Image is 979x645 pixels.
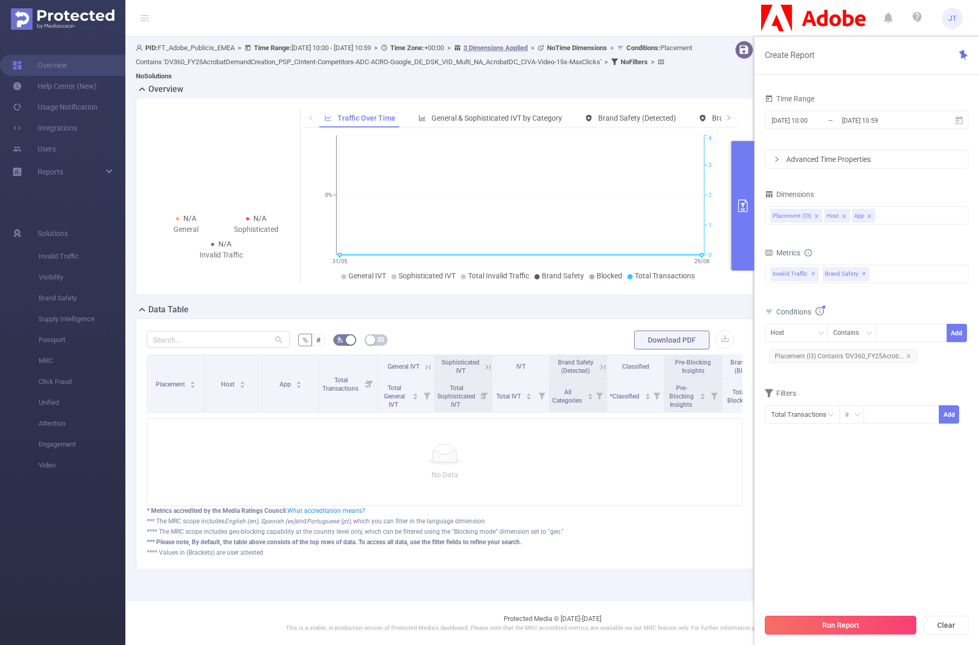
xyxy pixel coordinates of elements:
[145,44,158,52] b: PID:
[240,380,246,383] i: icon: caret-up
[190,380,196,386] div: Sort
[39,309,125,330] span: Supply Intelligence
[136,44,692,80] span: FT_Adobe_Publicis_EMEA [DATE] 10:00 - [DATE] 10:59 +00:00
[148,303,189,316] h2: Data Table
[924,616,969,635] button: Clear
[824,209,850,222] li: Host
[708,162,712,169] tspan: 3
[771,113,855,127] input: Start date
[765,616,916,635] button: Run Report
[765,50,814,60] span: Create Report
[296,384,302,387] i: icon: caret-down
[854,209,864,223] div: App
[547,44,607,52] b: No Time Dimensions
[136,44,145,51] i: icon: user
[11,8,114,30] img: Protected Media
[811,268,815,280] span: ✕
[419,379,434,412] i: Filter menu
[712,114,787,122] span: Brand Safety (Blocked)
[38,161,63,182] a: Reports
[437,384,475,408] span: Total Sophisticated IVT
[587,392,593,395] i: icon: caret-up
[302,336,308,344] span: %
[147,507,287,514] b: * Metrics accredited by the Media Ratings Council.
[39,371,125,392] span: Click Fraud
[516,363,526,370] span: IVT
[626,44,660,52] b: Conditions :
[621,58,648,66] b: No Filters
[136,72,172,80] b: No Solutions
[774,156,780,162] i: icon: right
[378,336,384,343] i: icon: table
[218,240,231,248] span: N/A
[324,114,332,122] i: icon: line-chart
[708,135,712,142] tspan: 4
[948,8,957,29] span: JT
[610,393,641,400] span: *Classified
[675,359,711,374] span: Pre-Blocking Insights
[765,95,814,103] span: Time Range
[186,250,257,261] div: Invalid Traffic
[814,214,819,220] i: icon: close
[221,381,236,388] span: Host
[39,350,125,371] span: MRC
[190,380,196,383] i: icon: caret-up
[645,392,650,395] i: icon: caret-up
[947,324,967,342] button: Add
[841,113,926,127] input: End date
[418,114,426,122] i: icon: bar-chart
[833,324,866,342] div: Contains
[700,392,706,395] i: icon: caret-up
[866,330,872,337] i: icon: down
[607,44,617,52] span: >
[13,97,98,118] a: Usage Notification
[39,392,125,413] span: Unified
[805,249,812,256] i: icon: info-circle
[823,267,869,281] span: Brand Safety
[727,389,751,404] span: Total Blocked
[235,44,244,52] span: >
[815,307,824,315] i: icon: info-circle
[39,246,125,267] span: Invalid Traffic
[322,377,360,392] span: Total Transactions
[39,434,125,455] span: Engagement
[13,76,97,97] a: Help Center (New)
[700,392,706,398] div: Sort
[13,118,77,138] a: Integrations
[39,413,125,434] span: Attention
[634,331,709,349] button: Download PDF
[253,214,266,222] span: N/A
[147,527,742,536] div: **** The MRC scope includes geo-blocking capability at the country level only, which can be filte...
[765,150,968,168] div: icon: rightAdvanced Time Properties
[39,288,125,309] span: Brand Safety
[441,359,480,374] span: Sophisticated IVT
[700,395,706,398] i: icon: caret-down
[867,214,872,220] i: icon: close
[183,214,196,222] span: N/A
[598,114,676,122] span: Brand Safety (Detected)
[645,395,650,398] i: icon: caret-down
[444,44,454,52] span: >
[708,222,712,229] tspan: 1
[765,249,800,257] span: Metrics
[526,392,532,398] div: Sort
[694,258,709,265] tspan: 29/08
[906,354,911,359] i: icon: close
[862,268,866,280] span: ✕
[147,331,290,348] input: Search...
[279,381,293,388] span: App
[125,601,979,645] footer: Protected Media © [DATE]-[DATE]
[769,349,917,363] span: Placement (l3) Contains 'DV360_FY25Acrob...
[708,252,712,259] tspan: 0
[147,537,742,547] div: *** Please note, By default, the table above consists of the top rows of data. To access all data...
[771,209,822,222] li: Placement (l3)
[771,267,819,281] span: Invalid Traffic
[38,223,68,244] span: Solutions
[348,272,386,280] span: General IVT
[842,214,847,220] i: icon: close
[296,380,302,383] i: icon: caret-up
[773,209,811,223] div: Placement (l3)
[601,58,611,66] span: >
[845,406,856,423] div: ≥
[587,395,593,398] i: icon: caret-down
